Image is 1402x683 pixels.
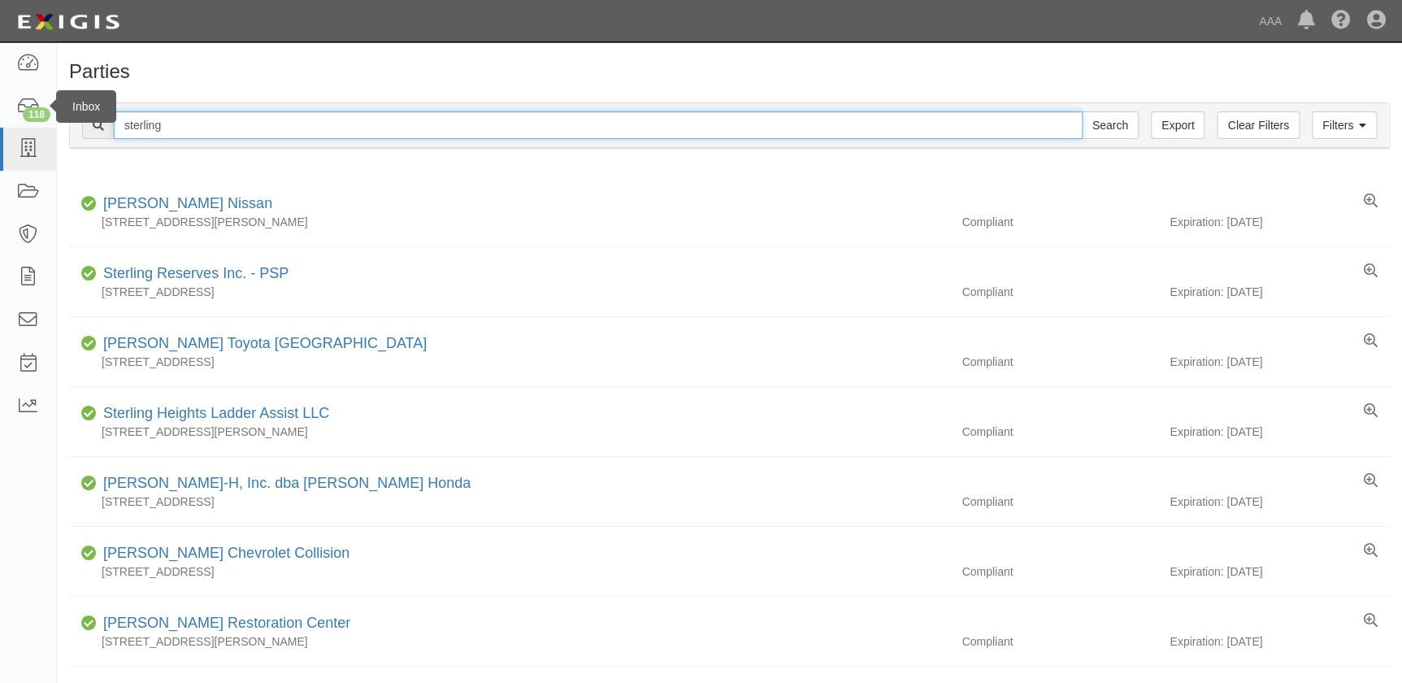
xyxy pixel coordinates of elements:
a: Sterling Heights Ladder Assist LLC [103,405,329,421]
a: View results summary [1364,194,1378,210]
div: [STREET_ADDRESS] [69,563,949,580]
div: Expiration: [DATE] [1170,354,1390,370]
div: [STREET_ADDRESS][PERSON_NAME] [69,424,949,440]
a: [PERSON_NAME] Restoration Center [103,615,350,631]
div: [STREET_ADDRESS] [69,354,949,370]
a: Sterling Reserves Inc. - PSP [103,265,289,281]
i: Compliant [81,478,97,489]
div: Compliant [949,424,1170,440]
div: 118 [23,107,50,122]
input: Search [114,111,1083,139]
div: Sterling McCall Toyota Fort Bend [97,333,427,355]
div: Compliant [949,633,1170,650]
div: Expiration: [DATE] [1170,214,1390,230]
a: [PERSON_NAME] Chevrolet Collision [103,545,349,561]
a: View results summary [1364,263,1378,280]
div: Sterling McCall Nissan [97,194,272,215]
div: Inbox [56,90,116,123]
a: [PERSON_NAME] Nissan [103,195,272,211]
div: Sterling McCall Chevrolet Collision [97,543,349,564]
div: Expiration: [DATE] [1170,424,1390,440]
h1: Parties [69,61,1390,82]
a: View results summary [1364,333,1378,350]
div: Sterling Heights Ladder Assist LLC [97,403,329,424]
div: Sterling Reserves Inc. - PSP [97,263,289,285]
a: Clear Filters [1217,111,1299,139]
a: [PERSON_NAME] Toyota [GEOGRAPHIC_DATA] [103,335,427,351]
a: View results summary [1364,613,1378,629]
i: Compliant [81,198,97,210]
i: Compliant [81,548,97,559]
a: AAA [1251,5,1290,37]
img: logo-5460c22ac91f19d4615b14bd174203de0afe785f0fc80cf4dbbc73dc1793850b.png [12,7,124,37]
div: [STREET_ADDRESS][PERSON_NAME] [69,633,949,650]
div: Compliant [949,284,1170,300]
div: [STREET_ADDRESS] [69,284,949,300]
div: Sterling McCall Restoration Center [97,613,350,634]
i: Help Center - Complianz [1331,11,1351,31]
i: Compliant [81,268,97,280]
i: Compliant [81,338,97,350]
a: View results summary [1364,403,1378,420]
a: Filters [1312,111,1377,139]
a: [PERSON_NAME]-H, Inc. dba [PERSON_NAME] Honda [103,475,471,491]
input: Search [1082,111,1139,139]
div: McCall-H, Inc. dba Sterling McCall Honda [97,473,471,494]
div: Compliant [949,214,1170,230]
div: Expiration: [DATE] [1170,494,1390,510]
i: Compliant [81,618,97,629]
div: [STREET_ADDRESS] [69,494,949,510]
i: Compliant [81,408,97,420]
a: Export [1151,111,1205,139]
div: Compliant [949,563,1170,580]
div: Expiration: [DATE] [1170,284,1390,300]
div: Compliant [949,354,1170,370]
div: Expiration: [DATE] [1170,633,1390,650]
div: Compliant [949,494,1170,510]
a: View results summary [1364,473,1378,489]
div: [STREET_ADDRESS][PERSON_NAME] [69,214,949,230]
a: View results summary [1364,543,1378,559]
div: Expiration: [DATE] [1170,563,1390,580]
